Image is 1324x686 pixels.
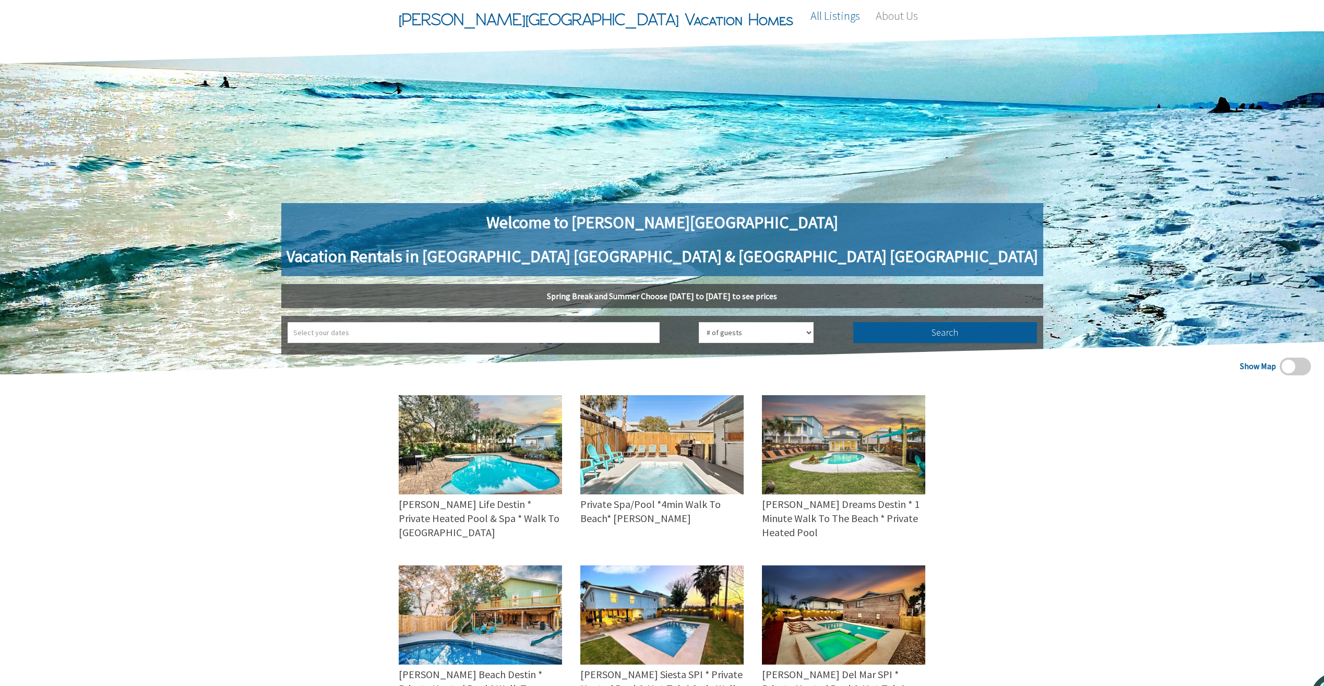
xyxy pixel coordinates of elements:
[762,498,920,539] span: [PERSON_NAME] Dreams Destin * 1 Minute Walk To The Beach * Private Heated Pool
[399,395,562,539] a: [PERSON_NAME] Life Destin * Private Heated Pool & Spa * Walk To [GEOGRAPHIC_DATA]
[399,395,562,494] img: 240c1866-2ff6-42a6-a632-a0da8b4f13be.jpeg
[399,498,559,539] span: [PERSON_NAME] Life Destin * Private Heated Pool & Spa * Walk To [GEOGRAPHIC_DATA]
[399,4,793,35] span: [PERSON_NAME][GEOGRAPHIC_DATA] Vacation Homes
[853,322,1037,343] button: Search
[580,565,744,665] img: 8341350b-2b6f-4b5e-afd9-7f808e1b12bc.jpeg
[399,565,562,665] img: ae8f401a-92e9-48b6-bc1e-f83bb562cda8.jpeg
[288,322,660,343] input: Select your dates
[281,203,1043,276] h1: Welcome to [PERSON_NAME][GEOGRAPHIC_DATA] Vacation Rentals in [GEOGRAPHIC_DATA] [GEOGRAPHIC_DATA]...
[281,284,1043,308] h5: Spring Break and Summer Choose [DATE] to [DATE] to see prices
[580,395,744,525] a: Private Spa/Pool *4min Walk To Beach* [PERSON_NAME]
[580,498,721,525] span: Private Spa/Pool *4min Walk To Beach* [PERSON_NAME]
[762,395,925,494] img: 70bd4656-b10b-4f03-83ad-191ce442ade5.jpeg
[1240,360,1276,372] span: Show Map
[580,395,744,494] img: 7c92263a-cf49-465a-85fd-c7e2cb01ac41.jpeg
[762,395,925,539] a: [PERSON_NAME] Dreams Destin * 1 Minute Walk To The Beach * Private Heated Pool
[762,565,925,665] img: 1b3d0ca6-a5be-407f-aaf6-da6a259b87e9.jpeg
